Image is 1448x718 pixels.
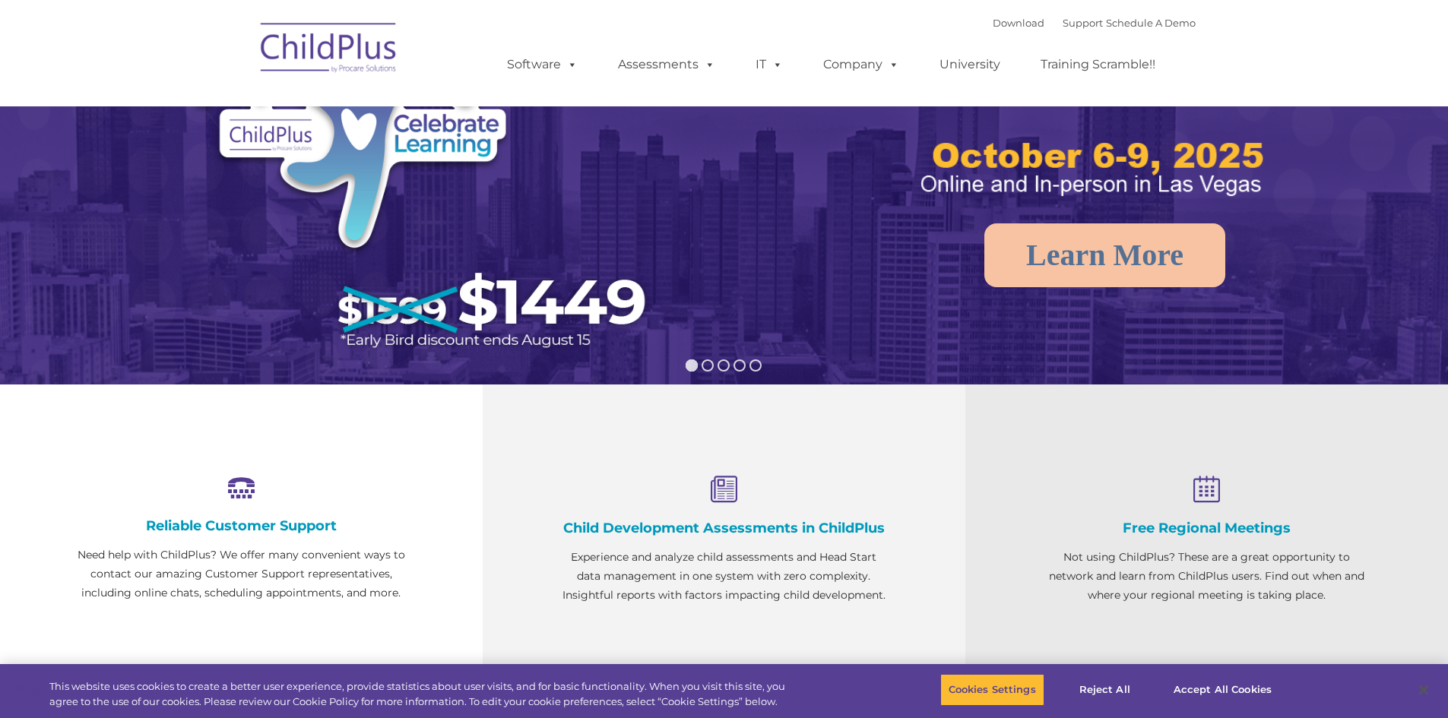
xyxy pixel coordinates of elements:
a: University [924,49,1016,80]
p: Not using ChildPlus? These are a great opportunity to network and learn from ChildPlus users. Fin... [1041,548,1372,605]
span: Learn More [1168,641,1239,653]
h4: Child Development Assessments in ChildPlus [559,520,889,536]
span: Learn more [202,639,274,650]
button: Accept All Cookies [1165,674,1280,706]
p: Experience and analyze child assessments and Head Start data management in one system with zero c... [559,548,889,605]
h4: Reliable Customer Support [76,517,407,534]
h4: Free Regional Meetings [1041,520,1372,536]
button: Close [1407,673,1440,707]
a: Download [993,17,1044,29]
button: Cookies Settings [940,674,1044,706]
button: Reject All [1057,674,1152,706]
a: IT [740,49,798,80]
p: Need help with ChildPlus? We offer many convenient ways to contact our amazing Customer Support r... [76,546,407,603]
a: Company [808,49,914,80]
a: Software [492,49,593,80]
span: Learn More [685,641,756,653]
div: This website uses cookies to create a better user experience, provide statistics about user visit... [49,679,797,709]
a: Training Scramble!! [1025,49,1171,80]
img: ChildPlus by Procare Solutions [253,12,405,88]
font: | [993,17,1196,29]
a: Schedule A Demo [1106,17,1196,29]
a: Learn More [984,223,1225,287]
a: Assessments [603,49,730,80]
a: Support [1063,17,1103,29]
